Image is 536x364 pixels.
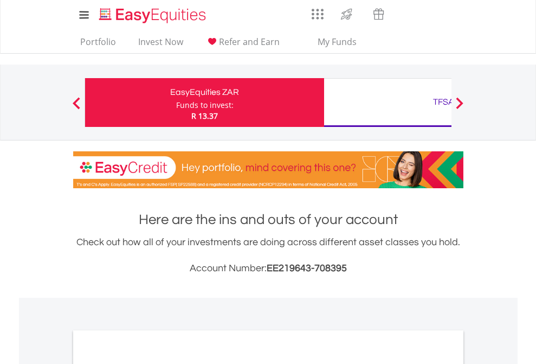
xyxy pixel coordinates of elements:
a: FAQ's and Support [422,3,450,24]
a: AppsGrid [305,3,331,20]
a: Portfolio [76,36,120,53]
a: Home page [95,3,210,24]
a: Notifications [395,3,422,24]
img: EasyCredit Promotion Banner [73,151,463,188]
a: Vouchers [363,3,395,23]
img: vouchers-v2.svg [370,5,388,23]
a: Refer and Earn [201,36,284,53]
span: Refer and Earn [219,36,280,48]
h3: Account Number: [73,261,463,276]
img: thrive-v2.svg [338,5,356,23]
img: grid-menu-icon.svg [312,8,324,20]
button: Previous [66,103,87,113]
h1: Here are the ins and outs of your account [73,210,463,229]
button: Next [449,103,470,113]
img: EasyEquities_Logo.png [97,7,210,24]
span: My Funds [302,35,373,49]
span: R 13.37 [191,111,218,121]
div: EasyEquities ZAR [92,85,318,100]
div: Funds to invest: [176,100,234,111]
a: Invest Now [134,36,188,53]
a: My Profile [450,3,477,27]
div: Check out how all of your investments are doing across different asset classes you hold. [73,235,463,276]
span: EE219643-708395 [267,263,347,273]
